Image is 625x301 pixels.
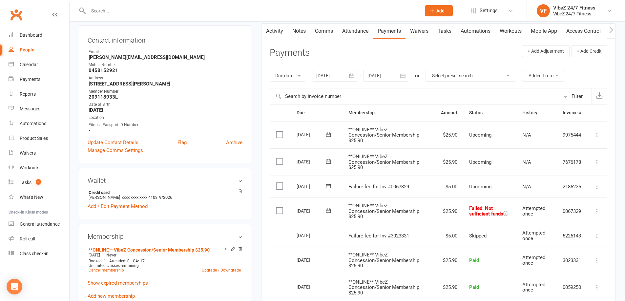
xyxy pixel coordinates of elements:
span: **ONLINE** VibeZ Concession/Senior Membership $25.90 [348,279,419,296]
span: Skipped [469,233,487,239]
div: [DATE] [297,157,327,167]
span: Settings [480,3,498,18]
div: Class check-in [20,251,49,256]
span: N/A [522,159,531,165]
span: Booked: 1 [89,259,106,263]
span: N/A [522,184,531,190]
td: 3023331 [557,247,587,274]
span: **ONLINE** VibeZ Concession/Senior Membership $25.90 [348,252,419,269]
div: [DATE] [297,206,327,216]
span: Attempted once [522,205,545,217]
input: Search... [86,6,416,15]
button: Added From [522,70,565,82]
a: Workouts [495,24,526,39]
strong: [PERSON_NAME][EMAIL_ADDRESS][DOMAIN_NAME] [89,54,242,60]
a: Archive [226,139,242,146]
input: Search by invoice number [270,88,559,104]
a: What's New [9,190,69,205]
a: Reports [9,87,69,102]
div: Messages [20,106,40,111]
td: 9975444 [557,122,587,149]
span: Upcoming [469,184,491,190]
a: Add / Edit Payment Method [88,202,148,210]
td: 0059250 [557,274,587,301]
h3: Membership [88,233,242,240]
th: Amount [435,104,463,121]
span: Never [106,253,116,257]
h3: Payments [270,48,310,58]
a: Workouts [9,160,69,175]
a: Notes [288,24,310,39]
td: $25.90 [435,274,463,301]
a: Cancel membership [89,268,124,273]
a: General attendance kiosk mode [9,217,69,232]
a: Waivers [9,146,69,160]
div: Address [89,75,242,81]
a: Waivers [406,24,433,39]
div: Date of Birth [89,102,242,108]
div: Location [89,115,242,121]
button: Due date [270,70,306,82]
td: 5226143 [557,225,587,247]
th: History [516,104,557,121]
div: Mobile Number [89,62,242,68]
div: Calendar [20,62,38,67]
td: 2185225 [557,176,587,198]
a: Manage Comms Settings [88,146,143,154]
a: Dashboard [9,28,69,43]
div: VibeZ 24/7 Fitness [553,11,595,17]
a: Automations [9,116,69,131]
td: 0067329 [557,198,587,225]
a: Automations [456,24,495,39]
div: Filter [572,92,583,100]
div: Roll call [20,236,35,241]
a: Activity [261,24,288,39]
span: **ONLINE** VibeZ Concession/Senior Membership $25.90 [348,203,419,219]
a: Access Control [562,24,605,39]
div: Open Intercom Messenger [7,279,22,294]
span: Paid [469,284,479,290]
a: Clubworx [8,7,24,23]
td: $5.00 [435,225,463,247]
div: Workouts [20,165,39,170]
td: $25.90 [435,122,463,149]
div: [DATE] [297,255,327,265]
div: VibeZ 24/7 Fitness [553,5,595,11]
td: $25.90 [435,247,463,274]
th: Membership [343,104,435,121]
span: Failure fee for Inv #0067329 [348,184,409,190]
button: Filter [559,88,592,104]
div: Tasks [20,180,31,185]
span: Upcoming [469,132,491,138]
a: Add new membership [88,293,135,299]
div: [DATE] [297,129,327,140]
th: Invoice # [557,104,587,121]
h3: Wallet [88,177,242,184]
div: — [87,253,242,258]
div: People [20,47,34,52]
span: : Not sufficient funds [469,205,503,217]
div: Fitness Passport ID Number [89,122,242,128]
span: N/A [522,132,531,138]
a: **ONLINE** VibeZ Concession/Senior Membership $25.90 [89,247,210,253]
a: Upgrade / Downgrade [202,268,241,273]
th: Due [291,104,343,121]
button: + Add Credit [571,45,607,57]
li: [PERSON_NAME] [88,189,242,201]
span: Failed [469,205,503,217]
a: Payments [9,72,69,87]
div: Reports [20,91,36,97]
strong: Credit card [89,190,239,195]
span: 2 [36,179,41,185]
strong: [STREET_ADDRESS][PERSON_NAME] [89,81,242,87]
span: 9/2026 [159,195,172,200]
div: VF [537,4,550,17]
a: Product Sales [9,131,69,146]
a: Mobile App [526,24,562,39]
div: Payments [20,77,40,82]
div: General attendance [20,221,60,227]
div: Waivers [20,150,36,156]
div: Member Number [89,88,242,95]
div: Product Sales [20,136,48,141]
a: Tasks 2 [9,175,69,190]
